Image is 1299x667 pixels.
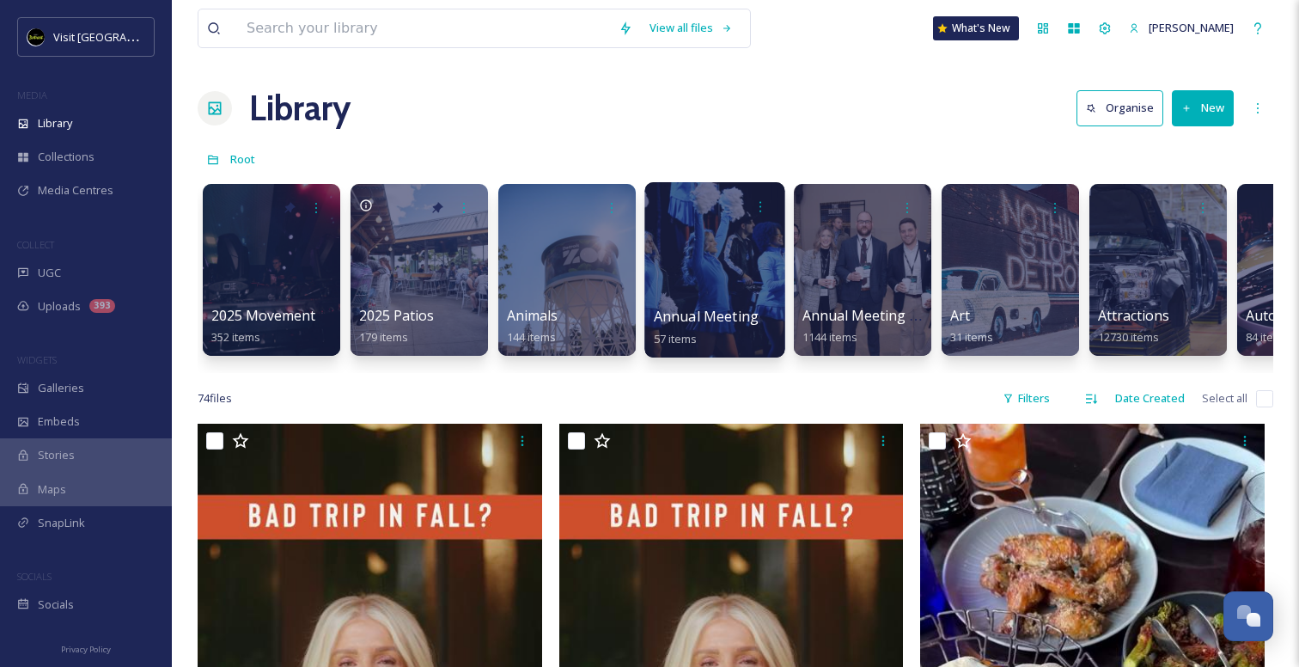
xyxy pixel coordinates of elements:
a: Annual Meeting (Eblast)1144 items [802,308,957,345]
a: View all files [641,11,741,45]
span: UGC [38,265,61,281]
span: 352 items [211,329,260,345]
span: 31 items [950,329,993,345]
span: Art [950,306,970,325]
span: Socials [38,597,74,613]
span: Uploads [38,298,81,315]
a: Library [249,83,351,134]
span: COLLECT [17,238,54,251]
span: Annual Meeting [654,307,759,326]
span: Animals [507,306,558,325]
span: 144 items [507,329,556,345]
a: 2025 Patios179 items [359,308,434,345]
span: SOCIALS [17,570,52,583]
a: Animals144 items [507,308,558,345]
span: Library [38,115,72,132]
div: Date Created [1107,382,1193,415]
span: 74 file s [198,390,232,407]
button: New [1172,90,1234,125]
span: 2025 Movement [211,306,315,325]
a: What's New [933,16,1019,40]
a: Attractions12730 items [1098,308,1169,345]
span: 179 items [359,329,408,345]
button: Organise [1076,90,1163,125]
div: Filters [994,382,1058,415]
span: Embeds [38,413,80,430]
span: Media Centres [38,182,113,199]
a: Privacy Policy [61,638,111,658]
span: 1144 items [802,329,857,345]
a: [PERSON_NAME] [1120,11,1242,45]
span: Privacy Policy [61,644,111,655]
span: Galleries [38,380,84,396]
a: Annual Meeting57 items [654,309,759,346]
a: 2025 Movement352 items [211,308,315,345]
button: Open Chat [1223,591,1273,641]
span: Stories [38,447,75,463]
span: [PERSON_NAME] [1149,20,1234,35]
span: 12730 items [1098,329,1159,345]
span: 57 items [654,330,698,346]
span: Attractions [1098,306,1169,325]
input: Search your library [238,9,610,47]
div: 393 [89,299,115,313]
span: 84 items [1246,329,1289,345]
span: Root [230,151,255,167]
span: Maps [38,481,66,498]
span: Select all [1202,390,1247,407]
span: Visit [GEOGRAPHIC_DATA] [53,28,186,45]
a: Root [230,149,255,169]
span: Collections [38,149,95,165]
span: WIDGETS [17,353,57,366]
span: 2025 Patios [359,306,434,325]
img: VISIT%20DETROIT%20LOGO%20-%20BLACK%20BACKGROUND.png [27,28,45,46]
span: Annual Meeting (Eblast) [802,306,957,325]
span: MEDIA [17,89,47,101]
span: SnapLink [38,515,85,531]
a: Art31 items [950,308,993,345]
